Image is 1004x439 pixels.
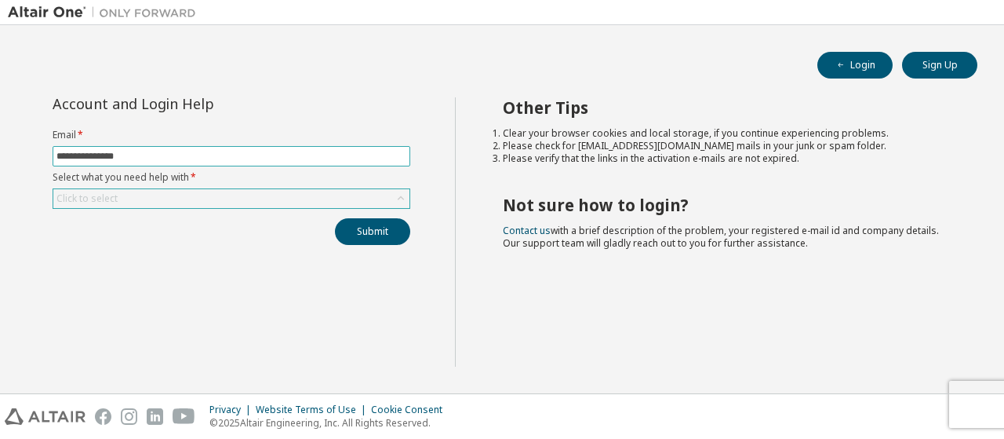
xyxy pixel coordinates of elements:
img: instagram.svg [121,408,137,425]
li: Clear your browser cookies and local storage, if you continue experiencing problems. [503,127,950,140]
h2: Not sure how to login? [503,195,950,215]
img: altair_logo.svg [5,408,85,425]
img: facebook.svg [95,408,111,425]
li: Please check for [EMAIL_ADDRESS][DOMAIN_NAME] mails in your junk or spam folder. [503,140,950,152]
label: Select what you need help with [53,171,410,184]
div: Account and Login Help [53,97,339,110]
div: Website Terms of Use [256,404,371,416]
button: Submit [335,218,410,245]
h2: Other Tips [503,97,950,118]
button: Login [817,52,893,79]
div: Privacy [209,404,256,416]
a: Contact us [503,224,551,237]
button: Sign Up [902,52,977,79]
img: Altair One [8,5,204,20]
li: Please verify that the links in the activation e-mails are not expired. [503,152,950,165]
img: linkedin.svg [147,408,163,425]
img: youtube.svg [173,408,195,425]
p: © 2025 Altair Engineering, Inc. All Rights Reserved. [209,416,452,430]
span: with a brief description of the problem, your registered e-mail id and company details. Our suppo... [503,224,939,250]
label: Email [53,129,410,141]
div: Click to select [53,189,409,208]
div: Click to select [56,192,118,205]
div: Cookie Consent [371,404,452,416]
